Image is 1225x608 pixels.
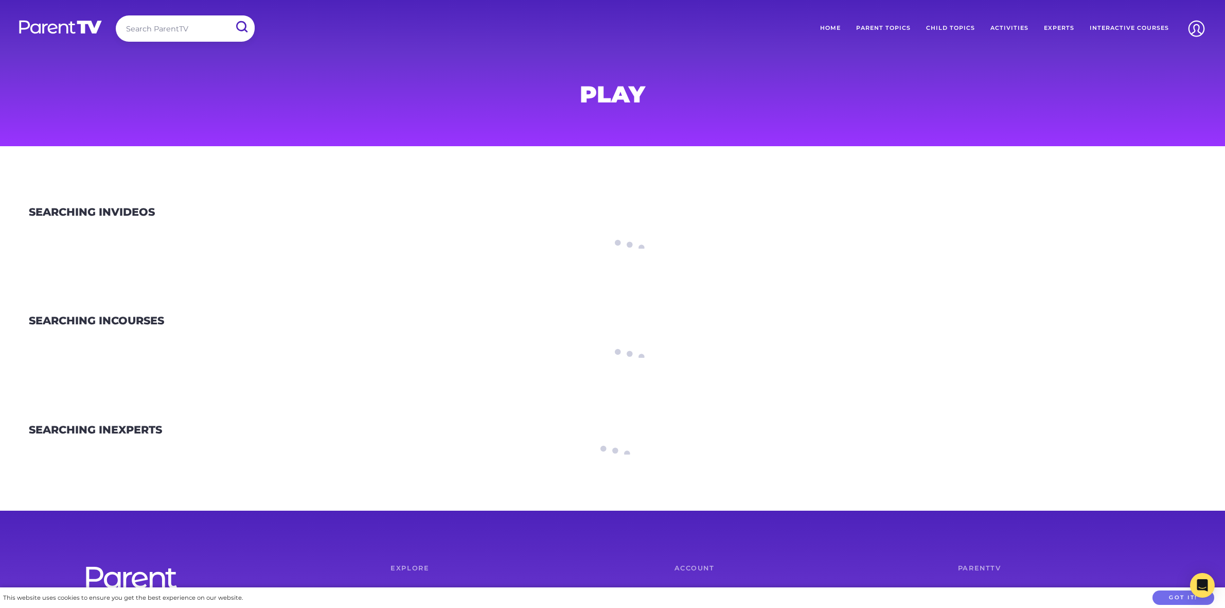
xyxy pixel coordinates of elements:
span: Searching in [29,314,111,327]
h6: Explore [390,565,633,572]
a: Home [812,15,848,41]
span: Searching in [29,205,111,218]
img: parenttv-logo-white.4c85aaf.svg [18,20,103,34]
div: Open Intercom Messenger [1190,573,1215,598]
img: Account [1183,15,1210,42]
h3: Courses [29,315,164,327]
h3: Experts [29,424,162,437]
a: Experts [1036,15,1082,41]
h6: ParentTV [958,565,1200,572]
div: This website uses cookies to ensure you get the best experience on our website. [3,593,243,603]
h6: Account [674,565,917,572]
input: Search ParentTV [116,15,255,42]
a: About Us [958,584,1200,603]
a: Parent Topics [848,15,918,41]
a: Interactive Courses [1082,15,1177,41]
h3: Videos [29,206,155,219]
input: Submit [228,15,255,39]
button: Got it! [1152,590,1214,605]
a: Child Topics [918,15,983,41]
a: Home [390,584,633,603]
span: Searching in [29,423,111,436]
a: Activities [983,15,1036,41]
a: Login [674,584,917,603]
h1: play [365,84,861,105]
